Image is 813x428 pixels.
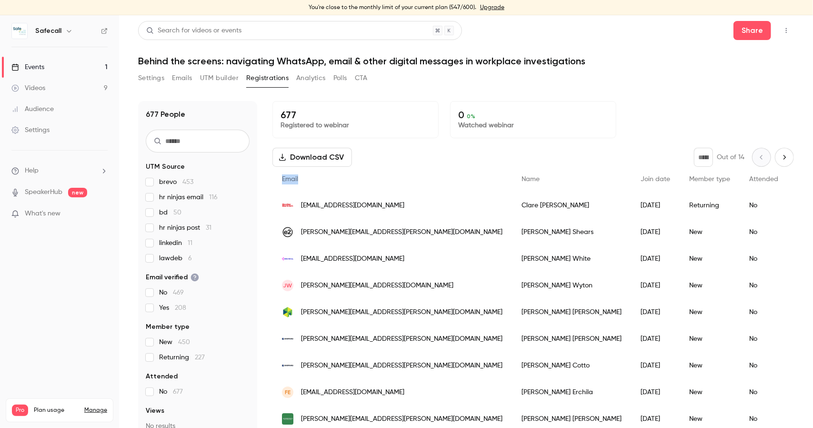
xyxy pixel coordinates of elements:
[631,272,680,299] div: [DATE]
[740,352,788,379] div: No
[301,414,502,424] span: [PERSON_NAME][EMAIL_ADDRESS][PERSON_NAME][DOMAIN_NAME]
[458,121,608,130] p: Watched webinar
[11,62,44,72] div: Events
[282,200,293,211] img: huxleybertram.com
[200,71,239,86] button: UTM builder
[11,166,108,176] li: help-dropdown-opener
[285,388,291,397] span: FE
[281,109,431,121] p: 677
[333,71,347,86] button: Polls
[146,322,190,332] span: Member type
[281,121,431,130] p: Registered to webinar
[740,219,788,245] div: No
[182,179,193,185] span: 453
[512,326,631,352] div: [PERSON_NAME] [PERSON_NAME]
[159,223,211,233] span: hr ninjas post
[775,148,794,167] button: Next page
[512,352,631,379] div: [PERSON_NAME] Cotto
[173,209,181,216] span: 50
[680,326,740,352] div: New
[301,361,502,371] span: [PERSON_NAME][EMAIL_ADDRESS][PERSON_NAME][DOMAIN_NAME]
[25,187,62,197] a: SpeakerHub
[480,4,504,11] a: Upgrade
[11,83,45,93] div: Videos
[188,240,192,246] span: 11
[680,245,740,272] div: New
[680,379,740,406] div: New
[740,192,788,219] div: No
[146,273,199,282] span: Email verified
[178,339,190,346] span: 450
[25,209,60,219] span: What's new
[34,407,79,414] span: Plan usage
[680,299,740,326] div: New
[84,407,107,414] a: Manage
[631,352,680,379] div: [DATE]
[282,253,293,265] img: onceforall.com
[740,272,788,299] div: No
[272,148,352,167] button: Download CSV
[680,272,740,299] div: New
[680,352,740,379] div: New
[283,281,292,290] span: JW
[631,326,680,352] div: [DATE]
[209,194,218,201] span: 116
[301,201,404,211] span: [EMAIL_ADDRESS][DOMAIN_NAME]
[138,71,164,86] button: Settings
[641,176,670,183] span: Join date
[146,372,178,381] span: Attended
[740,379,788,406] div: No
[11,125,50,135] div: Settings
[175,305,186,311] span: 208
[188,255,192,262] span: 6
[159,353,205,362] span: Returning
[296,71,326,86] button: Analytics
[512,192,631,219] div: Clare [PERSON_NAME]
[282,176,298,183] span: Email
[146,162,185,172] span: UTM Source
[749,176,778,183] span: Attended
[159,303,186,313] span: Yes
[301,307,502,317] span: [PERSON_NAME][EMAIL_ADDRESS][PERSON_NAME][DOMAIN_NAME]
[740,245,788,272] div: No
[146,26,241,36] div: Search for videos or events
[282,333,293,345] img: rhsheppard.com
[159,254,192,263] span: lawdeb
[631,379,680,406] div: [DATE]
[146,406,164,416] span: Views
[301,227,502,237] span: [PERSON_NAME][EMAIL_ADDRESS][PERSON_NAME][DOMAIN_NAME]
[159,193,218,202] span: hr ninjas email
[680,219,740,245] div: New
[138,55,794,67] h1: Behind the screens: navigating WhatsApp, email & other digital messages in workplace investigations
[68,188,87,197] span: new
[35,26,61,36] h6: Safecall
[282,226,293,238] img: e2open.com
[512,299,631,326] div: [PERSON_NAME] [PERSON_NAME]
[467,113,475,120] span: 0 %
[159,288,184,297] span: No
[733,21,771,40] button: Share
[717,153,744,162] p: Out of 14
[458,109,608,121] p: 0
[172,71,192,86] button: Emails
[282,413,293,425] img: edinburgh.gov.uk
[740,326,788,352] div: No
[301,254,404,264] span: [EMAIL_ADDRESS][DOMAIN_NAME]
[159,337,190,347] span: New
[680,192,740,219] div: Returning
[301,334,502,344] span: [PERSON_NAME][EMAIL_ADDRESS][PERSON_NAME][DOMAIN_NAME]
[11,104,54,114] div: Audience
[159,238,192,248] span: linkedin
[282,306,293,318] img: fairhive.co.uk
[282,360,293,371] img: rhsheppard.com
[159,387,183,397] span: No
[195,354,205,361] span: 227
[512,219,631,245] div: [PERSON_NAME] Shears
[96,210,108,218] iframe: Noticeable Trigger
[12,405,28,416] span: Pro
[631,245,680,272] div: [DATE]
[512,272,631,299] div: [PERSON_NAME] Wyton
[146,109,185,120] h1: 677 People
[689,176,730,183] span: Member type
[301,281,453,291] span: [PERSON_NAME][EMAIL_ADDRESS][DOMAIN_NAME]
